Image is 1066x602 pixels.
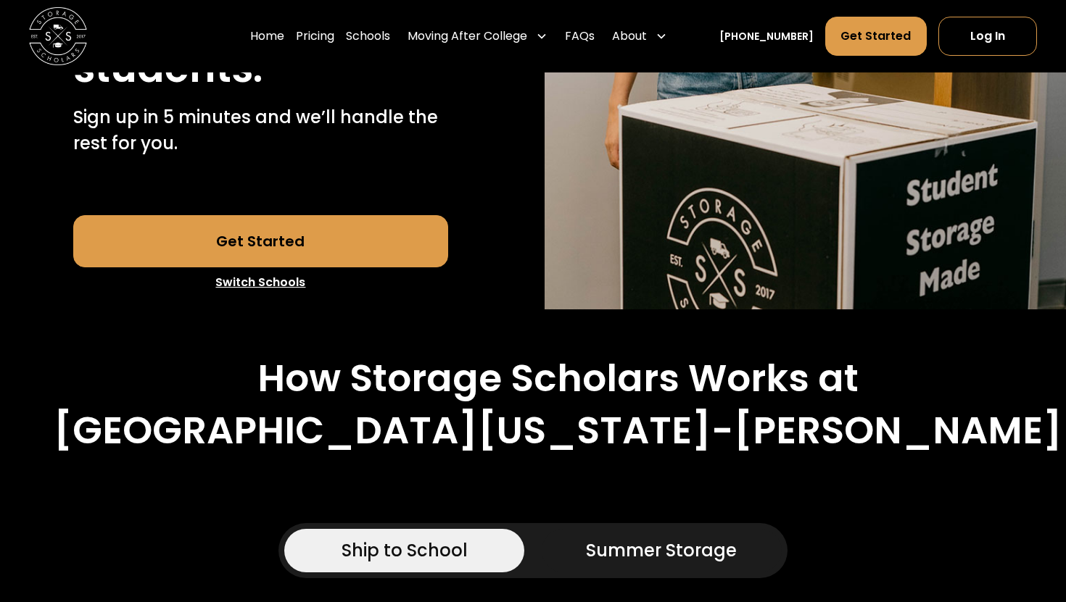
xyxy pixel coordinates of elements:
h2: [GEOGRAPHIC_DATA][US_STATE]-[PERSON_NAME] [54,408,1062,453]
a: Get Started [825,17,926,56]
a: Get Started [73,215,449,267]
div: Moving After College [408,28,527,45]
a: FAQs [565,16,595,57]
a: Pricing [296,16,334,57]
div: About [612,28,647,45]
img: Storage Scholars main logo [29,7,87,65]
a: Home [250,16,284,57]
a: Log In [938,17,1037,56]
div: Ship to School [342,538,468,564]
a: Switch Schools [73,267,449,298]
div: Moving After College [402,16,553,57]
a: Schools [346,16,390,57]
h2: How Storage Scholars Works at [257,356,859,401]
p: Sign up in 5 minutes and we’ll handle the rest for you. [73,104,449,156]
div: Summer Storage [586,538,737,564]
div: About [606,16,673,57]
a: [PHONE_NUMBER] [719,29,814,44]
h1: students. [73,46,263,91]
